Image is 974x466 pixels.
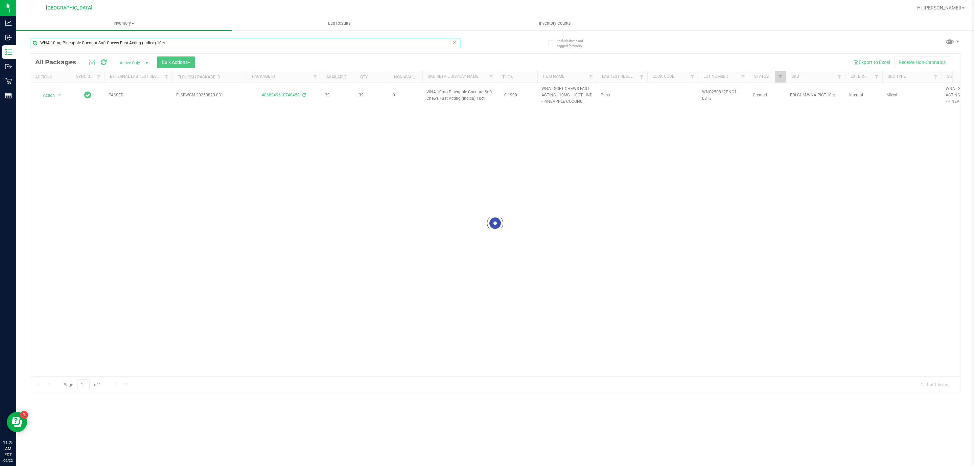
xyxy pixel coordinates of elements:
[3,458,13,463] p: 09/22
[46,5,92,11] span: [GEOGRAPHIC_DATA]
[16,16,232,30] a: Inventory
[5,20,12,26] inline-svg: Analytics
[7,412,27,432] iframe: Resource center
[530,20,580,26] span: Inventory Counts
[16,20,232,26] span: Inventory
[232,16,447,30] a: Lab Results
[30,38,460,48] input: Search Package ID, Item Name, SKU, Lot or Part Number...
[557,38,591,48] span: Include items not tagged for facility
[5,63,12,70] inline-svg: Outbound
[5,49,12,55] inline-svg: Inventory
[319,20,360,26] span: Lab Results
[5,78,12,85] inline-svg: Retail
[447,16,663,30] a: Inventory Counts
[917,5,961,10] span: Hi, [PERSON_NAME]!
[452,38,457,47] span: Clear
[5,92,12,99] inline-svg: Reports
[20,411,28,419] iframe: Resource center unread badge
[3,440,13,458] p: 11:25 AM EDT
[5,34,12,41] inline-svg: Inbound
